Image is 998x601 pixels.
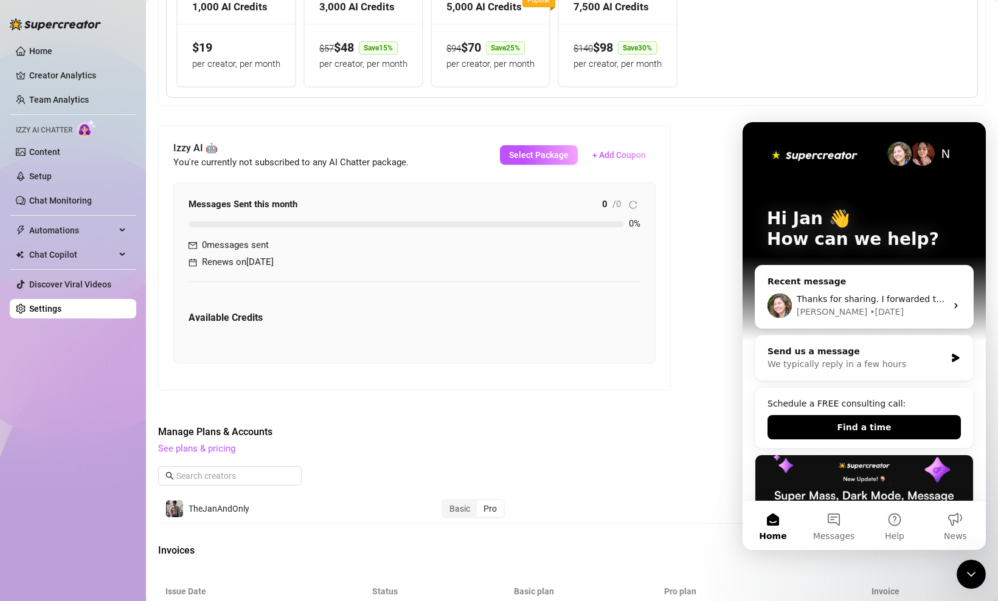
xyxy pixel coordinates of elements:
img: TheJanAndOnly [166,500,183,517]
span: per creator, per month [446,58,535,69]
span: mail [189,241,197,250]
span: search [165,472,174,480]
span: News [201,410,224,418]
span: TheJanAndOnly [189,504,249,513]
span: Select Package [509,150,569,160]
strong: 5,000 AI Credits [446,1,522,13]
strong: $ 98 [593,40,613,55]
span: Invoices [158,543,362,558]
span: Home [16,410,44,418]
a: Team Analytics [29,95,89,105]
h5: Available Credits [189,311,640,325]
div: Send us a messageWe typically reply in a few hours [12,213,231,259]
a: Home [29,46,52,56]
a: Discover Viral Videos [29,280,111,289]
span: 0 % [629,218,640,229]
div: Schedule a FREE consulting call: [25,275,218,288]
strong: Messages Sent this month [189,199,297,210]
div: We typically reply in a few hours [25,236,203,249]
strong: 7,500 AI Credits [574,1,649,13]
button: Help [122,379,182,428]
div: Pro [477,500,504,517]
span: 0 messages sent [202,238,269,253]
span: Save 25 % [486,41,525,55]
span: Save 15 % [359,41,398,55]
img: logo-BBDzfeDw.svg [10,18,101,30]
button: Select Package [500,145,578,165]
span: Messages [71,410,113,418]
span: Izzy AI 🤖 [173,140,409,156]
span: Manage Plans & Accounts [158,425,823,439]
span: / 0 [612,199,621,210]
span: You're currently not subscribed to any AI Chatter package. [173,157,409,168]
div: Send us a message [25,223,203,236]
strong: 3,000 AI Credits [319,1,395,13]
span: Renews on [DATE] [202,255,274,270]
span: reload [629,201,637,209]
strong: $ 19 [192,40,212,55]
span: Izzy AI Chatter [16,125,72,136]
span: Help [142,410,162,418]
iframe: Intercom live chat [743,122,986,550]
a: Settings [29,304,61,314]
div: [PERSON_NAME] [54,184,125,196]
strong: $ 48 [334,40,354,55]
span: per creator, per month [319,58,407,69]
a: See plans & pricing [158,443,235,454]
strong: 0 [602,199,608,210]
img: AI Chatter [77,120,96,137]
div: segmented control [442,499,505,518]
span: Thanks for sharing. I forwarded this info to our team and I'll get back to you as soon as I have ... [54,172,503,182]
span: Chat Copilot [29,245,116,264]
span: calendar [189,258,197,267]
a: Content [29,147,60,157]
button: + Add Coupon [583,145,656,165]
a: Setup [29,171,52,181]
del: $ 140 [574,43,593,54]
a: Creator Analytics [29,66,126,85]
iframe: Intercom live chat [957,560,986,589]
a: Chat Monitoring [29,196,92,205]
button: Find a time [25,293,218,317]
div: Basic [443,500,477,517]
strong: $ 70 [461,40,481,55]
div: • [DATE] [127,184,161,196]
img: Super Mass, Dark Mode, Message Library & Bump Improvements [13,333,230,418]
span: Automations [29,221,116,240]
button: News [182,379,243,428]
div: Super Mass, Dark Mode, Message Library & Bump Improvements [12,332,231,500]
del: $ 57 [319,43,334,54]
span: Save 30 % [618,41,657,55]
span: per creator, per month [574,58,662,69]
button: Messages [61,379,122,428]
span: per creator, per month [192,58,280,69]
del: $ 94 [446,43,461,54]
span: + Add Coupon [592,150,646,160]
span: thunderbolt [16,225,26,235]
strong: 1,000 AI Credits [192,1,268,13]
img: Chat Copilot [16,250,24,259]
input: Search creators [176,469,285,483]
